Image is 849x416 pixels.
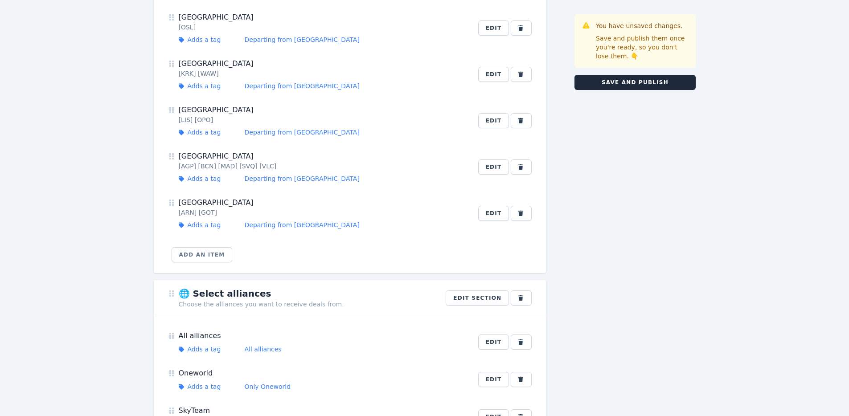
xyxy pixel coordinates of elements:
div: [ARN] [GOT] [179,208,468,217]
div: [GEOGRAPHIC_DATA] [179,105,468,115]
div: Departing from [GEOGRAPHIC_DATA] [245,128,360,137]
div: Departing from [GEOGRAPHIC_DATA] [245,220,360,229]
div: Departing from [GEOGRAPHIC_DATA] [245,174,360,183]
button: Edit [478,67,509,82]
div: Adds a tag [188,35,245,44]
div: Departing from [GEOGRAPHIC_DATA] [245,35,360,44]
div: [GEOGRAPHIC_DATA] [179,151,468,162]
div: SkyTeam [179,405,468,416]
p: Save and publish them once you're ready, so you don't lose them. 👇 [596,34,689,61]
button: Edit [478,372,509,387]
div: [GEOGRAPHIC_DATA] [179,58,468,69]
div: [AGP] [BCN] [MAD] [SVQ] [VLC] [179,162,468,171]
div: [KRK] [WAW] [179,69,468,78]
div: [OSL] [179,23,468,32]
button: Save and publish [574,75,696,90]
button: Add an item [172,247,233,262]
button: Edit section [446,290,509,306]
div: Adds a tag [188,382,245,391]
div: Adds a tag [188,82,245,90]
button: Edit [478,159,509,175]
button: Edit [478,334,509,350]
div: Adds a tag [188,174,245,183]
div: Adds a tag [188,345,245,354]
div: All alliances [179,330,468,341]
div: Oneworld [179,368,468,379]
div: [GEOGRAPHIC_DATA] [179,197,468,208]
button: Edit [478,20,509,36]
div: 🌐 Select alliances [179,287,271,300]
div: Adds a tag [188,220,245,229]
div: Choose the alliances you want to receive deals from. [179,300,344,309]
div: Adds a tag [188,128,245,137]
div: All alliances [245,345,282,354]
div: Only Oneworld [245,382,291,391]
div: [LIS] [OPO] [179,115,468,124]
h3: You have unsaved changes. [596,21,689,30]
button: Edit [478,206,509,221]
button: Edit [478,113,509,128]
div: [GEOGRAPHIC_DATA] [179,12,468,23]
div: Departing from [GEOGRAPHIC_DATA] [245,82,360,90]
